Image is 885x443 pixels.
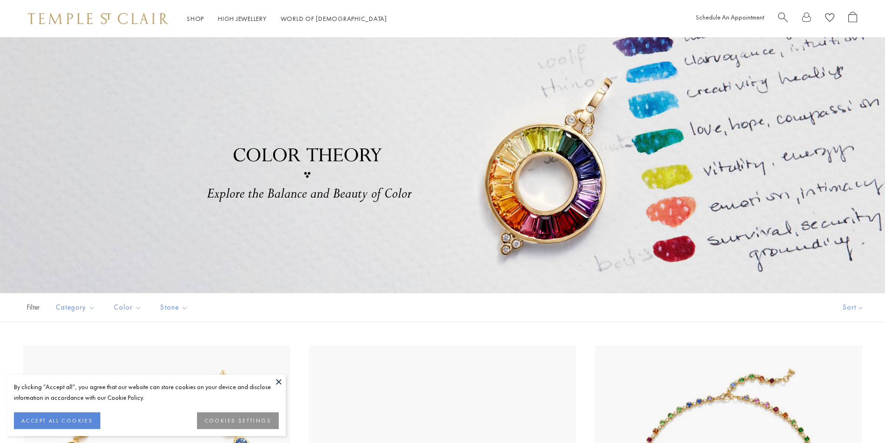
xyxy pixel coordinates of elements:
[153,297,195,318] button: Stone
[218,14,267,23] a: High JewelleryHigh Jewellery
[848,12,857,26] a: Open Shopping Bag
[197,412,279,429] button: COOKIES SETTINGS
[187,14,204,23] a: ShopShop
[825,12,834,26] a: View Wishlist
[778,12,788,26] a: Search
[14,382,279,403] div: By clicking “Accept all”, you agree that our website can store cookies on your device and disclos...
[187,13,387,25] nav: Main navigation
[109,302,149,313] span: Color
[281,14,387,23] a: World of [DEMOGRAPHIC_DATA]World of [DEMOGRAPHIC_DATA]
[51,302,102,313] span: Category
[49,297,102,318] button: Category
[107,297,149,318] button: Color
[696,13,764,21] a: Schedule An Appointment
[156,302,195,313] span: Stone
[28,13,168,24] img: Temple St. Clair
[822,293,885,322] button: Show sort by
[14,412,100,429] button: ACCEPT ALL COOKIES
